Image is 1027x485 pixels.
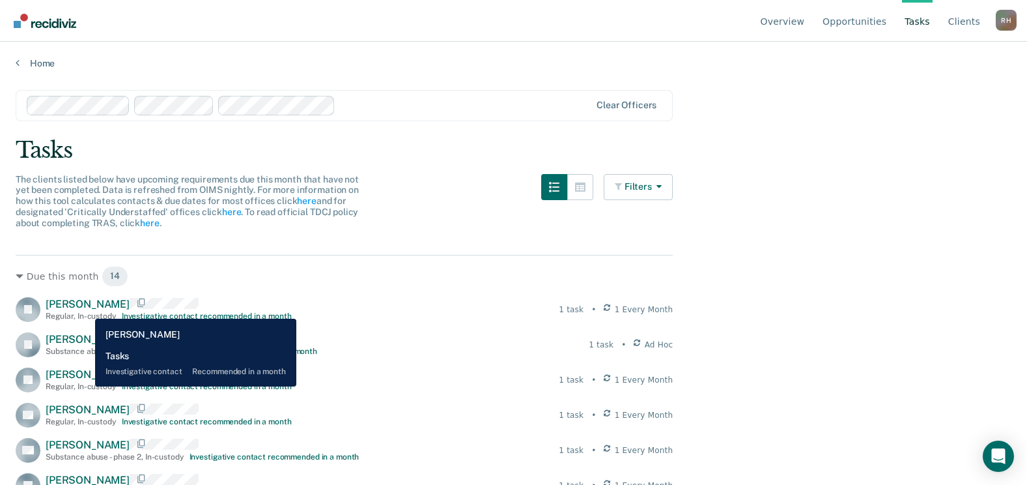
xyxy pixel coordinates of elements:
[615,409,673,421] span: 1 Every Month
[16,57,1011,69] a: Home
[122,382,292,391] div: Investigative contact recommended in a month
[559,409,584,421] div: 1 task
[591,374,596,386] div: •
[996,10,1017,31] div: R H
[46,368,130,381] span: [PERSON_NAME]
[996,10,1017,31] button: Profile dropdown button
[559,374,584,386] div: 1 task
[559,445,584,456] div: 1 task
[222,207,241,217] a: here
[621,339,626,351] div: •
[297,196,316,206] a: here
[46,312,117,321] div: Regular , In-custody
[46,382,117,391] div: Regular , In-custody
[591,445,596,456] div: •
[46,404,130,416] span: [PERSON_NAME]
[615,374,673,386] span: 1 Every Month
[16,174,359,228] span: The clients listed below have upcoming requirements due this month that have not yet been complet...
[102,266,128,287] span: 14
[597,100,656,111] div: Clear officers
[14,14,76,28] img: Recidiviz
[16,137,1011,164] div: Tasks
[46,298,130,310] span: [PERSON_NAME]
[46,439,130,451] span: [PERSON_NAME]
[591,409,596,421] div: •
[46,417,117,426] div: Regular , In-custody
[172,347,317,356] div: Home contact recommended in a month
[615,445,673,456] span: 1 Every Month
[190,452,359,462] div: Investigative contact recommended in a month
[122,417,292,426] div: Investigative contact recommended in a month
[16,266,673,287] div: Due this month 14
[46,333,130,345] span: [PERSON_NAME]
[589,339,613,351] div: 1 task
[140,218,159,228] a: here
[983,441,1014,472] div: Open Intercom Messenger
[615,304,673,316] span: 1 Every Month
[604,174,673,200] button: Filters
[122,312,292,321] div: Investigative contact recommended in a month
[46,347,167,356] div: Substance abuse - prsap , Warrant
[559,304,584,316] div: 1 task
[645,339,673,351] span: Ad Hoc
[591,304,596,316] div: •
[46,452,184,462] div: Substance abuse - phase 2 , In-custody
